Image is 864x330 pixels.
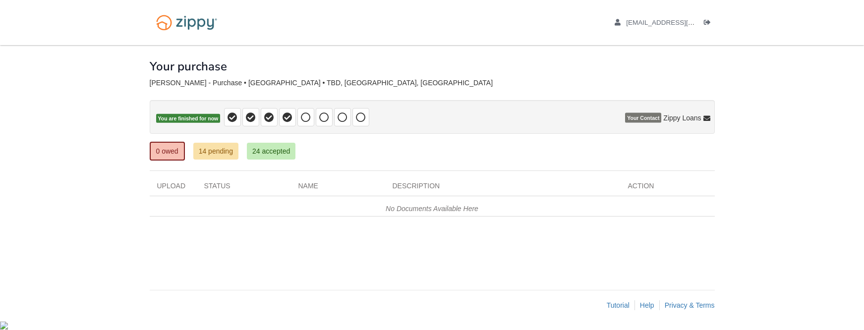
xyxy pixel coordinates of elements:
[607,301,630,309] a: Tutorial
[156,114,221,123] span: You are finished for now
[150,60,227,73] h1: Your purchase
[150,79,715,87] div: [PERSON_NAME] - Purchase • [GEOGRAPHIC_DATA] • TBD, [GEOGRAPHIC_DATA], [GEOGRAPHIC_DATA]
[615,19,740,29] a: edit profile
[247,143,295,160] a: 24 accepted
[665,301,715,309] a: Privacy & Terms
[150,142,185,161] a: 0 owed
[626,19,740,26] span: catalystmm71@yahoo.com
[663,113,701,123] span: Zippy Loans
[150,10,224,35] img: Logo
[704,19,715,29] a: Log out
[197,181,291,196] div: Status
[193,143,238,160] a: 14 pending
[640,301,654,309] a: Help
[385,181,621,196] div: Description
[291,181,385,196] div: Name
[621,181,715,196] div: Action
[625,113,661,123] span: Your Contact
[150,181,197,196] div: Upload
[386,205,478,213] em: No Documents Available Here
